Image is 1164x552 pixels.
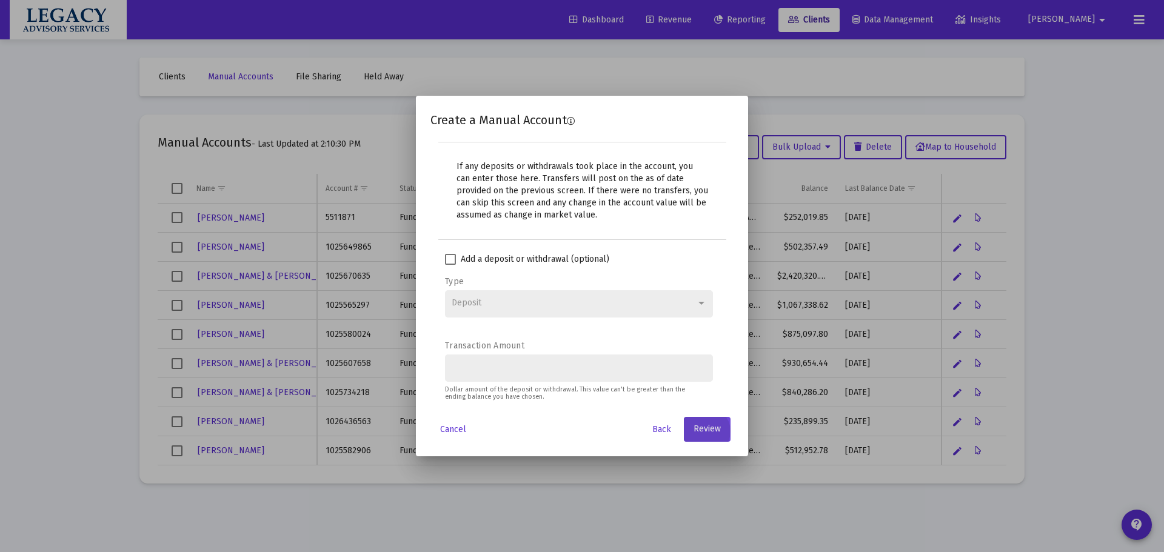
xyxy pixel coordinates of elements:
[452,298,481,308] span: Deposit
[652,424,671,434] span: Back
[684,417,731,441] button: Review
[440,424,466,434] span: Cancel
[694,424,721,434] span: Review
[445,276,464,287] label: Type
[642,417,681,442] button: Back
[430,113,567,127] span: Create a Manual Account
[445,341,524,351] label: Transaction Amount
[438,142,726,240] div: If any deposits or withdrawals took place in the account, you can enter those here. Transfers wil...
[445,386,707,401] mat-hint: Dollar amount of the deposit or withdrawal. This value can't be greater than the ending balance y...
[461,252,609,267] span: Add a deposit or withdrawal (optional)
[430,417,476,442] button: Cancel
